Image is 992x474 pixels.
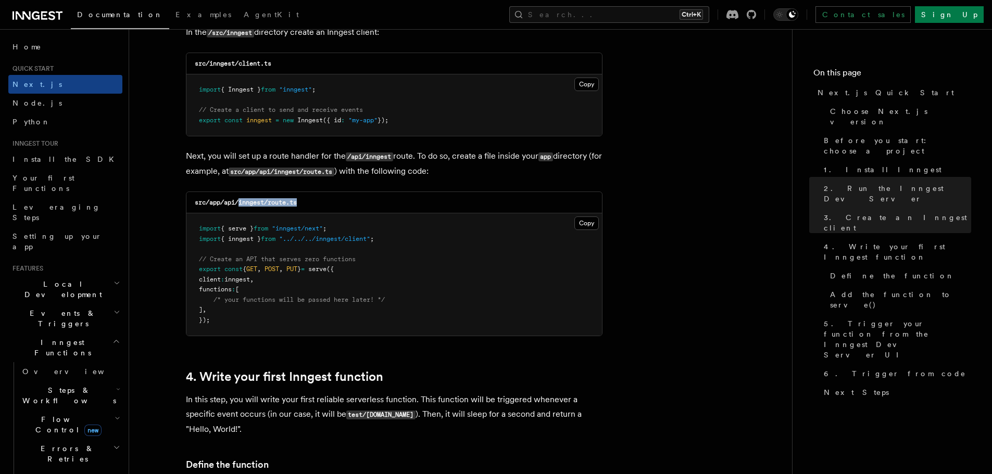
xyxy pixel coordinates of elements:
a: Before you start: choose a project [820,131,971,160]
span: new [84,425,102,436]
span: ; [312,86,316,93]
a: Setting up your app [8,227,122,256]
a: 4. Write your first Inngest function [186,369,383,384]
span: } [297,265,301,273]
a: Next.js [8,75,122,94]
span: Features [8,264,43,273]
span: "inngest/next" [272,225,323,232]
a: 2. Run the Inngest Dev Server [820,179,971,208]
span: Inngest Functions [8,337,112,358]
span: { [243,265,246,273]
span: = [275,117,279,124]
span: from [261,86,275,93]
span: "../../../inngest/client" [279,235,370,242]
code: /api/inngest [346,152,393,161]
a: Define the function [826,266,971,285]
span: 6. Trigger from code [824,368,966,379]
span: , [279,265,283,273]
span: import [199,86,221,93]
span: Choose Next.js version [830,106,971,127]
span: Quick start [8,65,54,73]
a: Python [8,112,122,131]
code: app [538,152,553,161]
span: Next.js Quick Start [818,87,954,98]
span: 1. Install Inngest [824,164,941,175]
span: Next Steps [824,387,889,398]
span: ; [370,235,374,242]
a: 1. Install Inngest [820,160,971,179]
button: Toggle dark mode [773,8,798,21]
span: AgentKit [244,10,299,19]
span: Events & Triggers [8,308,114,329]
span: "inngest" [279,86,312,93]
a: Add the function to serve() [826,285,971,314]
code: src/inngest/client.ts [195,60,271,67]
span: Before you start: choose a project [824,135,971,156]
span: = [301,265,305,273]
span: , [257,265,261,273]
span: import [199,225,221,232]
span: new [283,117,294,124]
span: 2. Run the Inngest Dev Server [824,183,971,204]
button: Search...Ctrl+K [509,6,709,23]
a: 3. Create an Inngest client [820,208,971,237]
a: Next.js Quick Start [813,83,971,102]
code: /src/inngest [207,29,254,37]
span: Inngest [297,117,323,124]
span: from [261,235,275,242]
span: Examples [175,10,231,19]
h4: On this page [813,67,971,83]
span: : [221,276,224,283]
span: { inngest } [221,235,261,242]
span: ; [323,225,327,232]
span: Python [12,118,51,126]
span: Documentation [77,10,163,19]
a: Install the SDK [8,150,122,169]
button: Flow Controlnew [18,410,122,439]
button: Steps & Workflows [18,381,122,410]
p: Next, you will set up a route handler for the route. To do so, create a file inside your director... [186,149,602,179]
span: Add the function to serve() [830,289,971,310]
span: { Inngest } [221,86,261,93]
a: Home [8,37,122,56]
span: const [224,117,243,124]
span: Flow Control [18,414,115,435]
a: Node.js [8,94,122,112]
span: inngest [246,117,272,124]
span: 3. Create an Inngest client [824,212,971,233]
button: Local Development [8,275,122,304]
code: test/[DOMAIN_NAME] [346,411,416,419]
span: : [232,286,235,293]
span: export [199,117,221,124]
kbd: Ctrl+K [680,9,703,20]
span: Steps & Workflows [18,385,116,406]
button: Errors & Retries [18,439,122,468]
span: , [250,276,254,283]
a: Sign Up [915,6,984,23]
span: 5. Trigger your function from the Inngest Dev Server UI [824,318,971,360]
span: }); [199,316,210,324]
span: functions [199,286,232,293]
span: from [254,225,268,232]
a: Your first Functions [8,169,122,198]
a: Leveraging Steps [8,198,122,227]
span: [ [235,286,239,293]
span: Overview [22,367,130,376]
span: ] [199,306,203,313]
p: In the directory create an Inngest client: [186,25,602,40]
a: 4. Write your first Inngest function [820,237,971,266]
p: In this step, you will write your first reliable serverless function. This function will be trigg... [186,392,602,437]
code: src/app/api/inngest/route.ts [195,199,297,206]
a: Next Steps [820,383,971,402]
a: AgentKit [237,3,305,28]
span: ({ id [323,117,341,124]
span: /* your functions will be passed here later! */ [214,296,385,303]
span: }); [378,117,388,124]
span: import [199,235,221,242]
span: ({ [327,265,334,273]
span: , [203,306,206,313]
button: Inngest Functions [8,333,122,362]
span: : [341,117,345,124]
a: Documentation [71,3,169,29]
span: // Create a client to send and receive events [199,106,363,113]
